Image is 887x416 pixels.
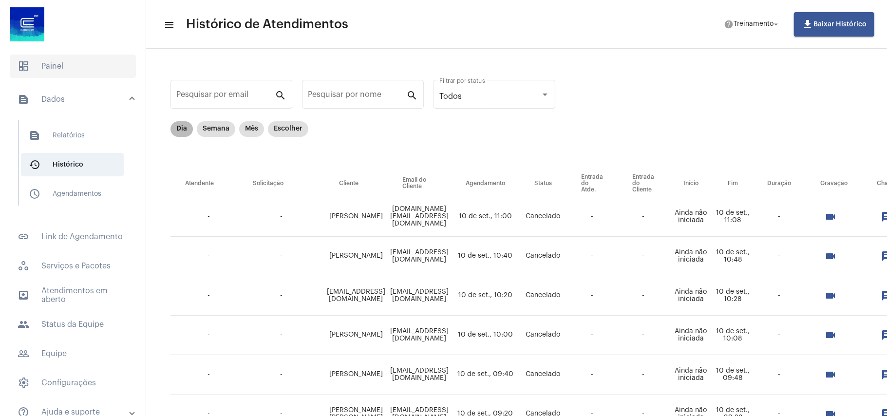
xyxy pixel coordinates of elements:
th: Entrada do Cliente [618,170,669,197]
mat-icon: sidenav icon [18,231,29,243]
td: - [566,237,618,276]
mat-icon: videocam [825,250,836,262]
td: - [566,276,618,316]
span: - [280,371,283,378]
td: [PERSON_NAME] [324,237,388,276]
span: Status da Equipe [10,313,136,336]
mat-icon: sidenav icon [18,319,29,330]
td: Ainda não iniciada [669,197,713,237]
td: Cancelado [520,316,566,355]
span: Atendimentos em aberto [10,284,136,307]
td: 10 de set., 10:00 [451,316,520,355]
td: Ainda não iniciada [669,237,713,276]
td: - [566,316,618,355]
td: 10 de set., 11:08 [713,197,753,237]
td: - [618,316,669,355]
mat-icon: videocam [825,211,836,223]
mat-icon: sidenav icon [29,159,40,170]
th: Entrada do Atde. [566,170,618,197]
td: - [170,197,238,237]
td: Cancelado [520,237,566,276]
th: Gravação [806,170,862,197]
th: Solicitação [238,170,324,197]
td: - [618,237,669,276]
td: Ainda não iniciada [669,276,713,316]
td: [PERSON_NAME] [324,197,388,237]
mat-icon: help [724,19,734,29]
td: 10 de set., 10:08 [713,316,753,355]
span: sidenav icon [18,260,29,272]
td: - [170,276,238,316]
th: Email do Cliente [388,170,451,197]
th: Duração [753,170,806,197]
td: - [753,355,806,395]
span: Baixar Histórico [802,21,867,28]
span: Configurações [10,371,136,395]
span: - [280,213,283,220]
td: Cancelado [520,197,566,237]
mat-icon: file_download [802,19,813,30]
td: - [618,197,669,237]
td: - [618,355,669,395]
span: Equipe [10,342,136,365]
mat-chip-list: selection [808,365,860,384]
mat-icon: sidenav icon [29,188,40,200]
td: [EMAIL_ADDRESS][DOMAIN_NAME] [388,355,451,395]
th: Início [669,170,713,197]
td: [PERSON_NAME] [324,355,388,395]
button: Treinamento [718,15,786,34]
th: Fim [713,170,753,197]
td: [EMAIL_ADDRESS][DOMAIN_NAME] [388,237,451,276]
td: Ainda não iniciada [669,316,713,355]
span: Histórico [21,153,124,176]
span: - [280,292,283,299]
span: Histórico de Atendimentos [186,17,348,32]
td: 10 de set., 09:48 [713,355,753,395]
span: Relatórios [21,124,124,147]
mat-icon: sidenav icon [164,19,173,31]
mat-chip-list: selection [808,207,860,227]
mat-chip-list: selection [808,286,860,305]
th: Atendente [170,170,238,197]
td: Cancelado [520,355,566,395]
mat-icon: sidenav icon [18,348,29,359]
th: Agendamento [451,170,520,197]
td: [EMAIL_ADDRESS][DOMAIN_NAME] [388,316,451,355]
td: - [753,237,806,276]
td: Cancelado [520,276,566,316]
td: [EMAIL_ADDRESS][DOMAIN_NAME] [388,276,451,316]
span: Serviços e Pacotes [10,254,136,278]
th: Status [520,170,566,197]
span: Todos [439,93,462,100]
mat-chip-list: selection [808,325,860,345]
td: [PERSON_NAME] [324,316,388,355]
span: Link de Agendamento [10,225,136,248]
span: Painel [10,55,136,78]
mat-icon: search [275,89,286,101]
td: [EMAIL_ADDRESS][DOMAIN_NAME] [324,276,388,316]
span: Treinamento [734,21,774,28]
mat-icon: sidenav icon [18,94,29,105]
td: - [618,276,669,316]
mat-chip-list: selection [808,246,860,266]
td: 10 de set., 10:48 [713,237,753,276]
td: [DOMAIN_NAME][EMAIL_ADDRESS][DOMAIN_NAME] [388,197,451,237]
td: 10 de set., 11:00 [451,197,520,237]
td: - [753,197,806,237]
td: - [753,276,806,316]
mat-icon: sidenav icon [18,289,29,301]
span: sidenav icon [18,377,29,389]
th: Cliente [324,170,388,197]
span: - [280,331,283,338]
mat-panel-title: Dados [18,94,130,105]
mat-icon: sidenav icon [29,130,40,141]
mat-chip: Dia [170,121,193,137]
td: 10 de set., 09:40 [451,355,520,395]
td: Ainda não iniciada [669,355,713,395]
td: - [170,237,238,276]
span: - [280,252,283,259]
td: 10 de set., 10:20 [451,276,520,316]
mat-expansion-panel-header: sidenav iconDados [6,84,146,115]
input: Pesquisar por nome [308,92,406,101]
span: Agendamentos [21,182,124,206]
